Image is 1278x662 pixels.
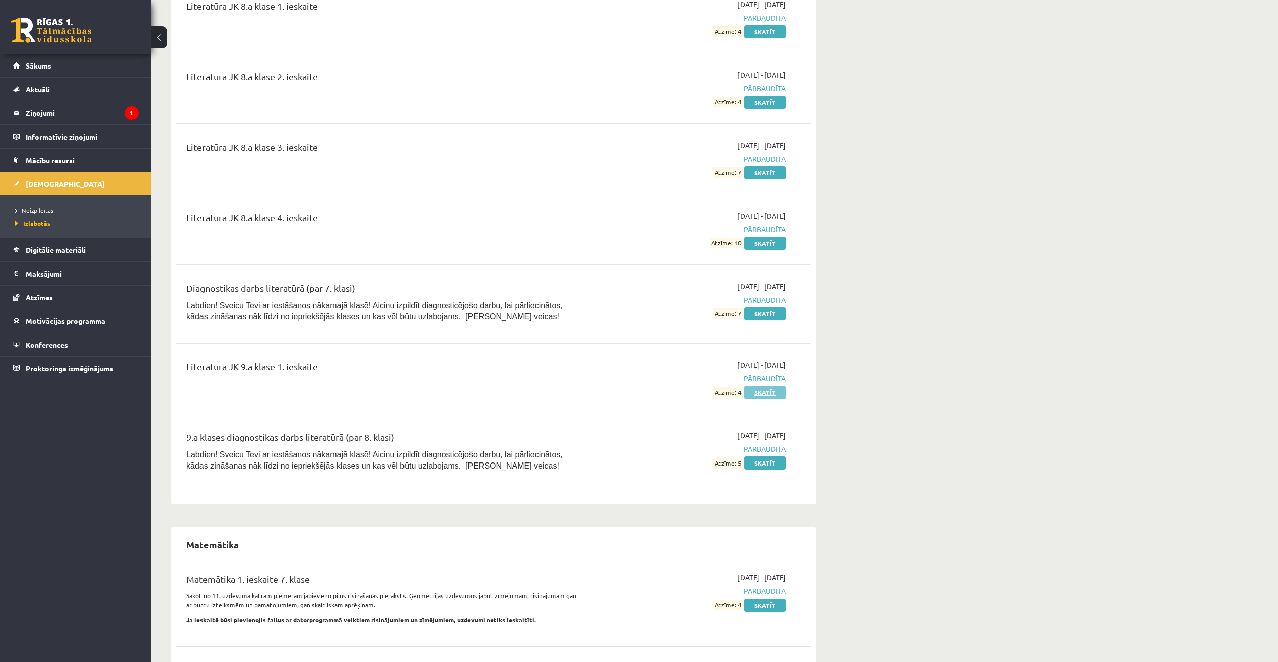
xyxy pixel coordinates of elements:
span: Pārbaudīta [596,13,786,23]
a: Skatīt [744,386,786,399]
a: Atzīmes [13,286,139,309]
div: Literatūra JK 8.a klase 3. ieskaite [186,140,581,159]
a: Skatīt [744,166,786,179]
span: Atzīme: 7 [713,308,743,319]
a: Maksājumi [13,262,139,285]
a: Rīgas 1. Tālmācības vidusskola [11,18,92,43]
a: Aktuāli [13,78,139,101]
span: Pārbaudīta [596,154,786,164]
legend: Informatīvie ziņojumi [26,125,139,148]
a: Mācību resursi [13,149,139,172]
a: Skatīt [744,456,786,470]
span: [DATE] - [DATE] [737,140,786,151]
span: Aktuāli [26,85,50,94]
a: Skatīt [744,599,786,612]
a: Neizpildītās [15,206,141,215]
span: Digitālie materiāli [26,245,86,254]
span: [DATE] - [DATE] [737,281,786,292]
span: [DATE] - [DATE] [737,572,786,583]
span: [DEMOGRAPHIC_DATA] [26,179,105,188]
span: Konferences [26,340,68,349]
div: 9.a klases diagnostikas darbs literatūrā (par 8. klasi) [186,430,581,449]
legend: Maksājumi [26,262,139,285]
span: Atzīme: 7 [713,167,743,178]
span: Proktoringa izmēģinājums [26,364,113,373]
span: Pārbaudīta [596,295,786,305]
strong: Ja ieskaitē būsi pievienojis failus ar datorprogrammā veiktiem risinājumiem un zīmējumiem, uzdevu... [186,616,536,624]
span: Atzīme: 4 [713,387,743,398]
span: Neizpildītās [15,206,53,214]
div: Diagnostikas darbs literatūrā (par 7. klasi) [186,281,581,300]
a: Izlabotās [15,219,141,228]
a: Skatīt [744,307,786,320]
legend: Ziņojumi [26,101,139,124]
span: Atzīmes [26,293,53,302]
span: Atzīme: 4 [713,600,743,610]
span: Pārbaudīta [596,373,786,384]
span: Atzīme: 10 [710,238,743,248]
a: Konferences [13,333,139,356]
span: Pārbaudīta [596,83,786,94]
div: Literatūra JK 8.a klase 2. ieskaite [186,70,581,88]
span: Atzīme: 4 [713,97,743,107]
span: Sākums [26,61,51,70]
span: Pārbaudīta [596,444,786,454]
a: Proktoringa izmēģinājums [13,357,139,380]
span: [DATE] - [DATE] [737,211,786,221]
span: Pārbaudīta [596,586,786,597]
span: Pārbaudīta [596,224,786,235]
a: Ziņojumi1 [13,101,139,124]
h2: Matemātika [176,533,249,556]
a: Digitālie materiāli [13,238,139,261]
div: Literatūra JK 8.a klase 4. ieskaite [186,211,581,229]
a: Sākums [13,54,139,77]
span: Motivācijas programma [26,316,105,325]
span: Izlabotās [15,219,50,227]
span: Atzīme: 4 [713,26,743,37]
span: Labdien! Sveicu Tevi ar iestāšanos nākamajā klasē! Aicinu izpildīt diagnosticējošo darbu, lai pār... [186,301,563,321]
a: Motivācijas programma [13,309,139,333]
a: Informatīvie ziņojumi [13,125,139,148]
span: Atzīme: 5 [713,458,743,469]
div: Matemātika 1. ieskaite 7. klase [186,572,581,591]
span: [DATE] - [DATE] [737,70,786,80]
span: Labdien! Sveicu Tevi ar iestāšanos nākamajā klasē! Aicinu izpildīt diagnosticējošo darbu, lai pār... [186,450,563,470]
p: Sākot no 11. uzdevuma katram piemēram jāpievieno pilns risināšanas pieraksts. Ģeometrijas uzdevum... [186,591,581,609]
span: [DATE] - [DATE] [737,430,786,441]
div: Literatūra JK 9.a klase 1. ieskaite [186,360,581,378]
i: 1 [125,106,139,120]
a: [DEMOGRAPHIC_DATA] [13,172,139,195]
span: [DATE] - [DATE] [737,360,786,370]
span: Mācību resursi [26,156,75,165]
a: Skatīt [744,96,786,109]
a: Skatīt [744,237,786,250]
a: Skatīt [744,25,786,38]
